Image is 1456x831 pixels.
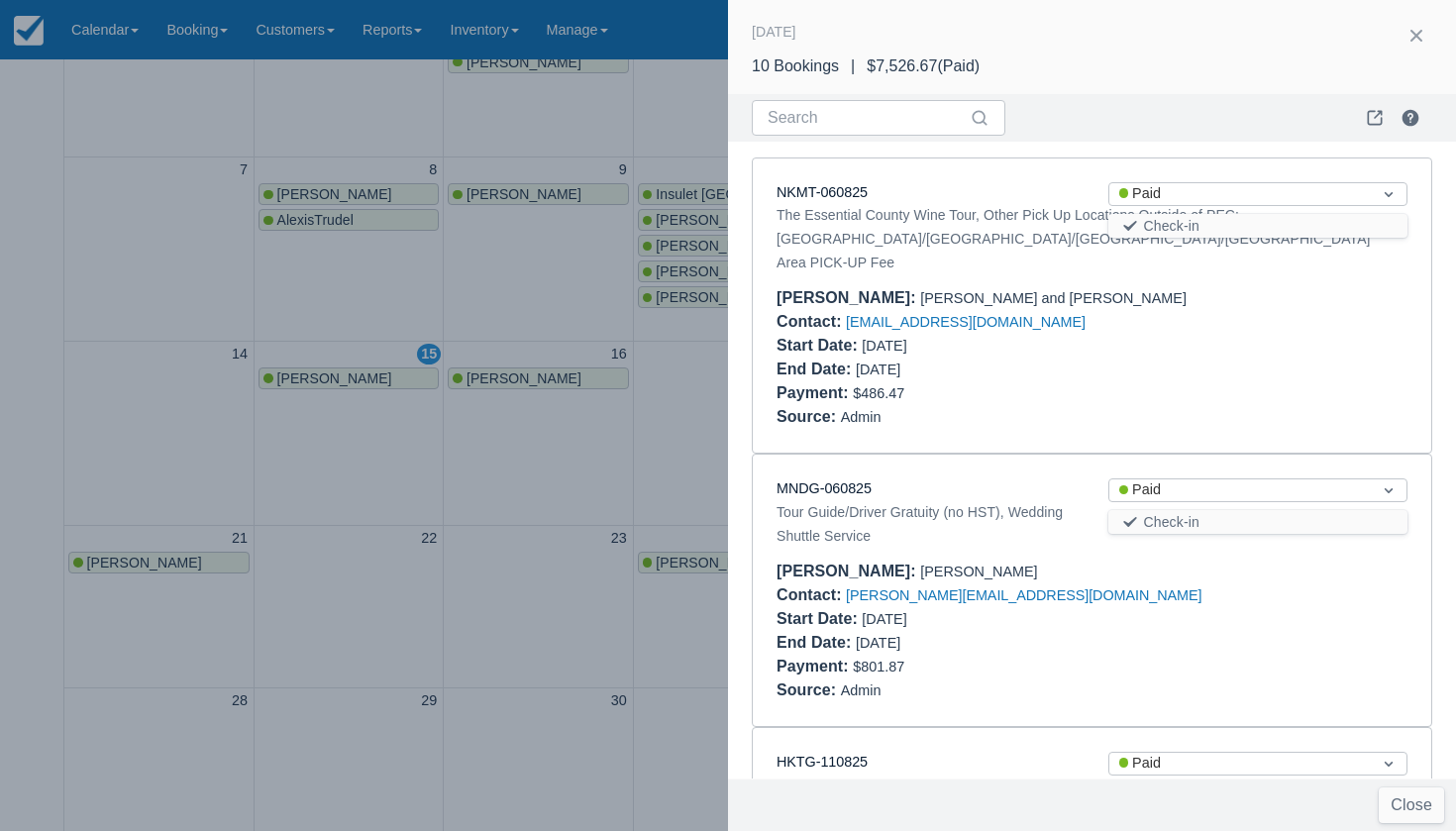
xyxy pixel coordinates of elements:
[777,681,841,698] div: Source :
[777,500,1077,548] div: Tour Guide/Driver Gratuity (no HST), Wedding Shuttle Service
[1119,753,1362,775] div: Paid
[777,334,1077,358] div: [DATE]
[777,337,862,354] div: Start Date :
[777,563,920,579] div: [PERSON_NAME] :
[777,610,862,627] div: Start Date :
[867,54,980,78] div: $7,526.67 ( Paid )
[846,587,1201,603] a: [PERSON_NAME][EMAIL_ADDRESS][DOMAIN_NAME]
[1108,214,1408,238] button: Check-in
[777,607,1077,631] div: [DATE]
[1379,754,1399,774] span: Dropdown icon
[777,634,856,651] div: End Date :
[1379,480,1399,500] span: Dropdown icon
[846,314,1086,330] a: [EMAIL_ADDRESS][DOMAIN_NAME]
[777,289,920,306] div: [PERSON_NAME] :
[777,384,853,401] div: Payment :
[777,480,872,496] a: MNDG-060825
[1379,787,1444,823] button: Close
[1379,184,1399,204] span: Dropdown icon
[1119,479,1362,501] div: Paid
[839,54,867,78] div: |
[777,358,1077,381] div: [DATE]
[777,655,1407,678] div: $801.87
[752,20,796,44] div: [DATE]
[777,408,841,425] div: Source :
[777,184,868,200] a: NKMT-060825
[777,773,1077,796] div: The Sip and Cycle Bicycle Tour
[777,361,856,377] div: End Date :
[768,100,966,136] input: Search
[777,313,846,330] div: Contact :
[777,381,1407,405] div: $486.47
[752,54,839,78] div: 10 Bookings
[777,286,1407,310] div: [PERSON_NAME] and [PERSON_NAME]
[777,658,853,675] div: Payment :
[777,586,846,603] div: Contact :
[777,203,1077,274] div: The Essential County Wine Tour, Other Pick Up Locations Outside of PEC: [GEOGRAPHIC_DATA]/[GEOGRA...
[777,678,1407,702] div: Admin
[777,560,1407,583] div: [PERSON_NAME]
[777,631,1077,655] div: [DATE]
[777,754,868,770] a: HKTG-110825
[1119,183,1362,205] div: Paid
[777,405,1407,429] div: Admin
[1108,510,1408,534] button: Check-in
